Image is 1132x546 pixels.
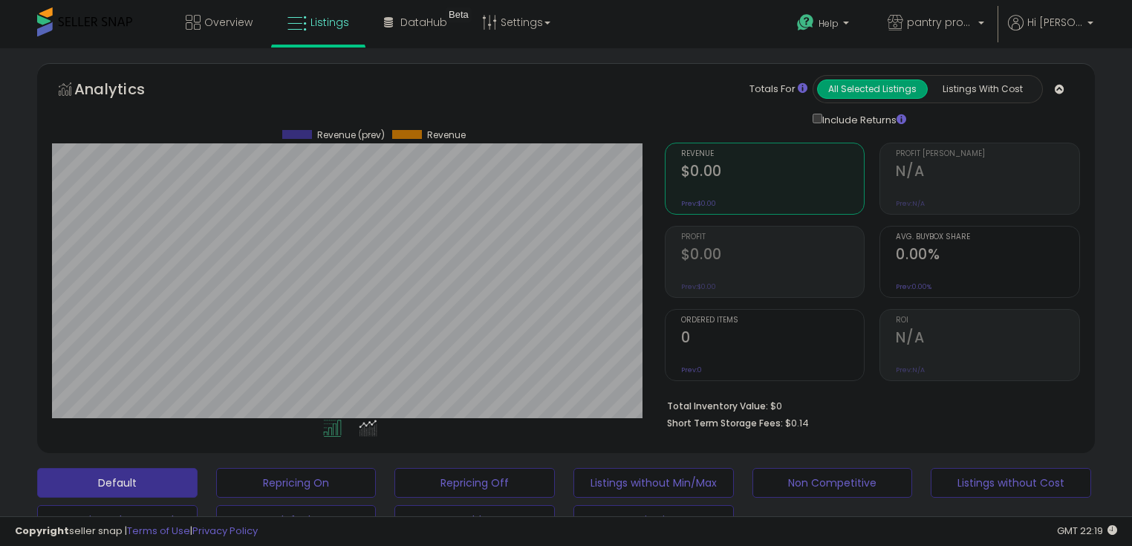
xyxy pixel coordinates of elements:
[15,524,69,538] strong: Copyright
[127,524,190,538] a: Terms of Use
[681,150,865,158] span: Revenue
[204,15,253,30] span: Overview
[749,82,807,97] div: Totals For
[896,199,925,208] small: Prev: N/A
[15,524,258,539] div: seller snap | |
[896,233,1079,241] span: Avg. Buybox Share
[907,15,974,30] span: pantry provisions
[667,396,1069,414] li: $0
[216,468,377,498] button: Repricing On
[310,15,349,30] span: Listings
[896,282,931,291] small: Prev: 0.00%
[427,130,466,140] span: Revenue
[681,282,716,291] small: Prev: $0.00
[667,400,768,412] b: Total Inventory Value:
[400,15,447,30] span: DataHub
[573,468,734,498] button: Listings without Min/Max
[785,2,864,48] a: Help
[752,468,913,498] button: Non Competitive
[1027,15,1083,30] span: Hi [PERSON_NAME]
[819,17,839,30] span: Help
[317,130,385,140] span: Revenue (prev)
[896,163,1079,183] h2: N/A
[896,246,1079,266] h2: 0.00%
[896,150,1079,158] span: Profit [PERSON_NAME]
[785,416,809,430] span: $0.14
[681,246,865,266] h2: $0.00
[931,468,1091,498] button: Listings without Cost
[896,365,925,374] small: Prev: N/A
[192,524,258,538] a: Privacy Policy
[394,468,555,498] button: Repricing Off
[681,163,865,183] h2: $0.00
[681,316,865,325] span: Ordered Items
[681,365,702,374] small: Prev: 0
[681,233,865,241] span: Profit
[896,329,1079,349] h2: N/A
[801,111,924,128] div: Include Returns
[74,79,174,103] h5: Analytics
[1008,15,1093,48] a: Hi [PERSON_NAME]
[927,79,1038,99] button: Listings With Cost
[446,7,472,22] div: Tooltip anchor
[681,199,716,208] small: Prev: $0.00
[681,329,865,349] h2: 0
[896,316,1079,325] span: ROI
[817,79,928,99] button: All Selected Listings
[1057,524,1117,538] span: 2025-09-8 22:19 GMT
[796,13,815,32] i: Get Help
[37,468,198,498] button: Default
[667,417,783,429] b: Short Term Storage Fees:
